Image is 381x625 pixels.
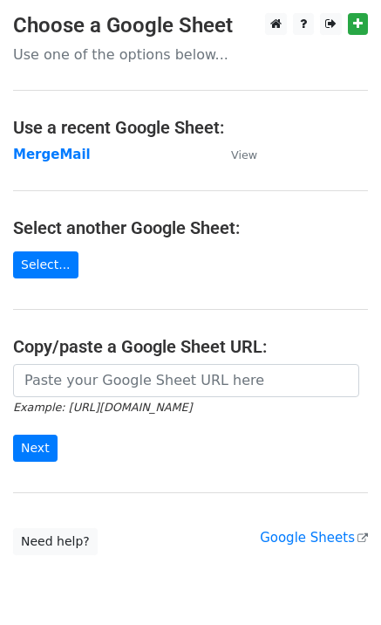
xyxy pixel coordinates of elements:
a: Google Sheets [260,530,368,546]
a: MergeMail [13,147,91,162]
h3: Choose a Google Sheet [13,13,368,38]
small: Example: [URL][DOMAIN_NAME] [13,401,192,414]
a: View [214,147,257,162]
h4: Select another Google Sheet: [13,217,368,238]
small: View [231,148,257,161]
a: Need help? [13,528,98,555]
input: Next [13,435,58,462]
h4: Copy/paste a Google Sheet URL: [13,336,368,357]
p: Use one of the options below... [13,45,368,64]
h4: Use a recent Google Sheet: [13,117,368,138]
a: Select... [13,251,78,278]
input: Paste your Google Sheet URL here [13,364,359,397]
